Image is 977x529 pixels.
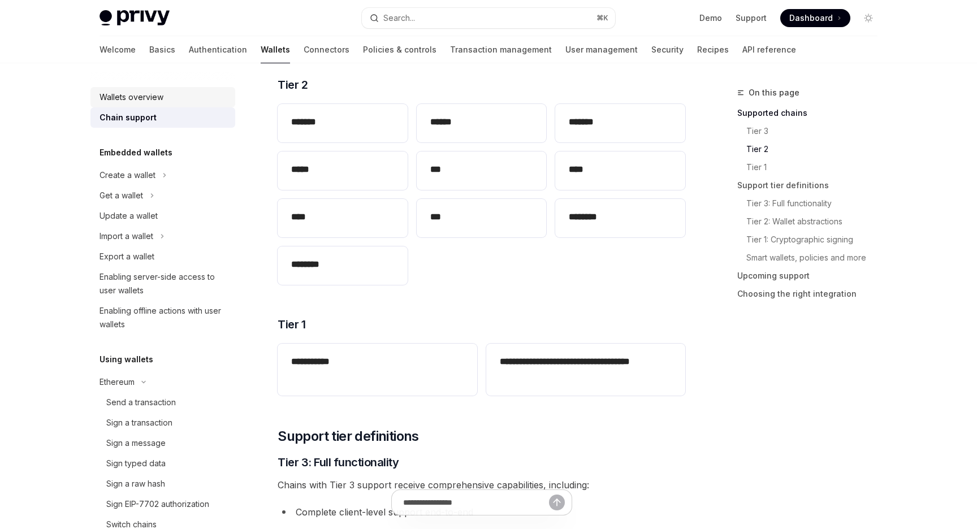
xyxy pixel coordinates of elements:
[90,494,235,514] a: Sign EIP-7702 authorization
[90,413,235,433] a: Sign a transaction
[106,396,176,409] div: Send a transaction
[90,392,235,413] a: Send a transaction
[106,436,166,450] div: Sign a message
[100,111,157,124] div: Chain support
[106,477,165,491] div: Sign a raw hash
[90,433,235,453] a: Sign a message
[100,209,158,223] div: Update a wallet
[789,12,833,24] span: Dashboard
[100,229,153,243] div: Import a wallet
[106,457,166,470] div: Sign typed data
[737,104,887,122] a: Supported chains
[90,372,235,392] button: Toggle Ethereum section
[749,86,799,99] span: On this page
[90,107,235,128] a: Chain support
[549,495,565,510] button: Send message
[737,176,887,194] a: Support tier definitions
[565,36,638,63] a: User management
[278,454,399,470] span: Tier 3: Full functionality
[90,474,235,494] a: Sign a raw hash
[737,285,887,303] a: Choosing the right integration
[278,427,419,445] span: Support tier definitions
[100,10,170,26] img: light logo
[737,140,887,158] a: Tier 2
[363,36,436,63] a: Policies & controls
[90,301,235,335] a: Enabling offline actions with user wallets
[100,353,153,366] h5: Using wallets
[100,189,143,202] div: Get a wallet
[100,270,228,297] div: Enabling server-side access to user wallets
[596,14,608,23] span: ⌘ K
[403,490,549,515] input: Ask a question...
[189,36,247,63] a: Authentication
[90,165,235,185] button: Toggle Create a wallet section
[90,206,235,226] a: Update a wallet
[736,12,767,24] a: Support
[278,477,685,493] span: Chains with Tier 3 support receive comprehensive capabilities, including:
[737,158,887,176] a: Tier 1
[737,194,887,213] a: Tier 3: Full functionality
[100,250,154,263] div: Export a wallet
[450,36,552,63] a: Transaction management
[100,36,136,63] a: Welcome
[106,497,209,511] div: Sign EIP-7702 authorization
[106,416,172,430] div: Sign a transaction
[149,36,175,63] a: Basics
[304,36,349,63] a: Connectors
[100,90,163,104] div: Wallets overview
[737,249,887,267] a: Smart wallets, policies and more
[278,77,308,93] span: Tier 2
[383,11,415,25] div: Search...
[100,304,228,331] div: Enabling offline actions with user wallets
[737,213,887,231] a: Tier 2: Wallet abstractions
[90,267,235,301] a: Enabling server-side access to user wallets
[697,36,729,63] a: Recipes
[362,8,615,28] button: Open search
[100,146,172,159] h5: Embedded wallets
[90,87,235,107] a: Wallets overview
[651,36,684,63] a: Security
[737,267,887,285] a: Upcoming support
[780,9,850,27] a: Dashboard
[261,36,290,63] a: Wallets
[100,375,135,389] div: Ethereum
[859,9,877,27] button: Toggle dark mode
[90,185,235,206] button: Toggle Get a wallet section
[90,453,235,474] a: Sign typed data
[278,316,305,332] span: Tier 1
[100,168,155,182] div: Create a wallet
[90,246,235,267] a: Export a wallet
[737,231,887,249] a: Tier 1: Cryptographic signing
[699,12,722,24] a: Demo
[742,36,796,63] a: API reference
[737,122,887,140] a: Tier 3
[90,226,235,246] button: Toggle Import a wallet section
